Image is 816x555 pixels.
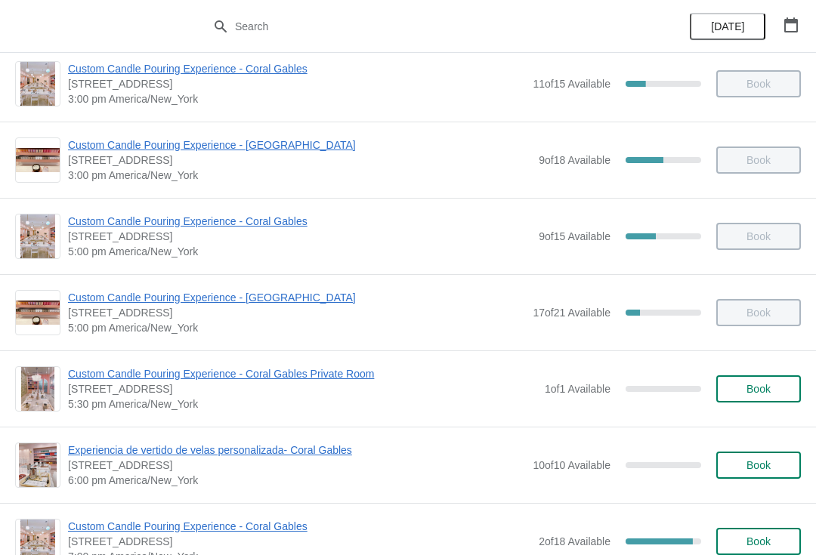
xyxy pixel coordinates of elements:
span: 6:00 pm America/New_York [68,473,525,488]
span: [STREET_ADDRESS] [68,76,525,91]
span: 1 of 1 Available [545,383,610,395]
span: Custom Candle Pouring Experience - [GEOGRAPHIC_DATA] [68,137,531,153]
button: [DATE] [690,13,765,40]
span: [STREET_ADDRESS] [68,153,531,168]
span: 11 of 15 Available [533,78,610,90]
span: 9 of 18 Available [539,154,610,166]
input: Search [234,13,612,40]
span: [STREET_ADDRESS] [68,381,537,396]
button: Book [716,452,801,479]
span: Book [746,535,771,547]
span: 5:30 pm America/New_York [68,396,537,412]
img: Custom Candle Pouring Experience - Coral Gables | 154 Giralda Avenue, Coral Gables, FL, USA | 3:0... [20,62,56,106]
img: Custom Candle Pouring Experience - Coral Gables | 154 Giralda Avenue, Coral Gables, FL, USA | 5:0... [20,214,56,258]
span: 5:00 pm America/New_York [68,244,531,259]
span: [DATE] [711,20,744,32]
span: 9 of 15 Available [539,230,610,242]
span: Book [746,383,771,395]
span: Custom Candle Pouring Experience - Coral Gables [68,61,525,76]
span: 5:00 pm America/New_York [68,320,525,335]
span: Custom Candle Pouring Experience - [GEOGRAPHIC_DATA] [68,290,525,305]
span: Custom Candle Pouring Experience - Coral Gables [68,214,531,229]
img: Custom Candle Pouring Experience - Coral Gables Private Room | 154 Giralda Avenue, Coral Gables, ... [21,367,54,411]
button: Book [716,528,801,555]
span: [STREET_ADDRESS] [68,534,531,549]
img: Custom Candle Pouring Experience - Fort Lauderdale | 914 East Las Olas Boulevard, Fort Lauderdale... [16,148,60,173]
span: Experiencia de vertido de velas personalizada- Coral Gables [68,442,525,458]
span: Custom Candle Pouring Experience - Coral Gables Private Room [68,366,537,381]
span: 17 of 21 Available [533,307,610,319]
span: Custom Candle Pouring Experience - Coral Gables [68,519,531,534]
img: Custom Candle Pouring Experience - Fort Lauderdale | 914 East Las Olas Boulevard, Fort Lauderdale... [16,301,60,325]
span: 3:00 pm America/New_York [68,168,531,183]
span: [STREET_ADDRESS] [68,229,531,244]
span: 3:00 pm America/New_York [68,91,525,106]
button: Book [716,375,801,402]
span: Book [746,459,771,471]
span: 2 of 18 Available [539,535,610,547]
span: [STREET_ADDRESS] [68,458,525,473]
span: [STREET_ADDRESS] [68,305,525,320]
span: 10 of 10 Available [533,459,610,471]
img: Experiencia de vertido de velas personalizada- Coral Gables | 154 Giralda Avenue, Coral Gables, F... [19,443,57,487]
